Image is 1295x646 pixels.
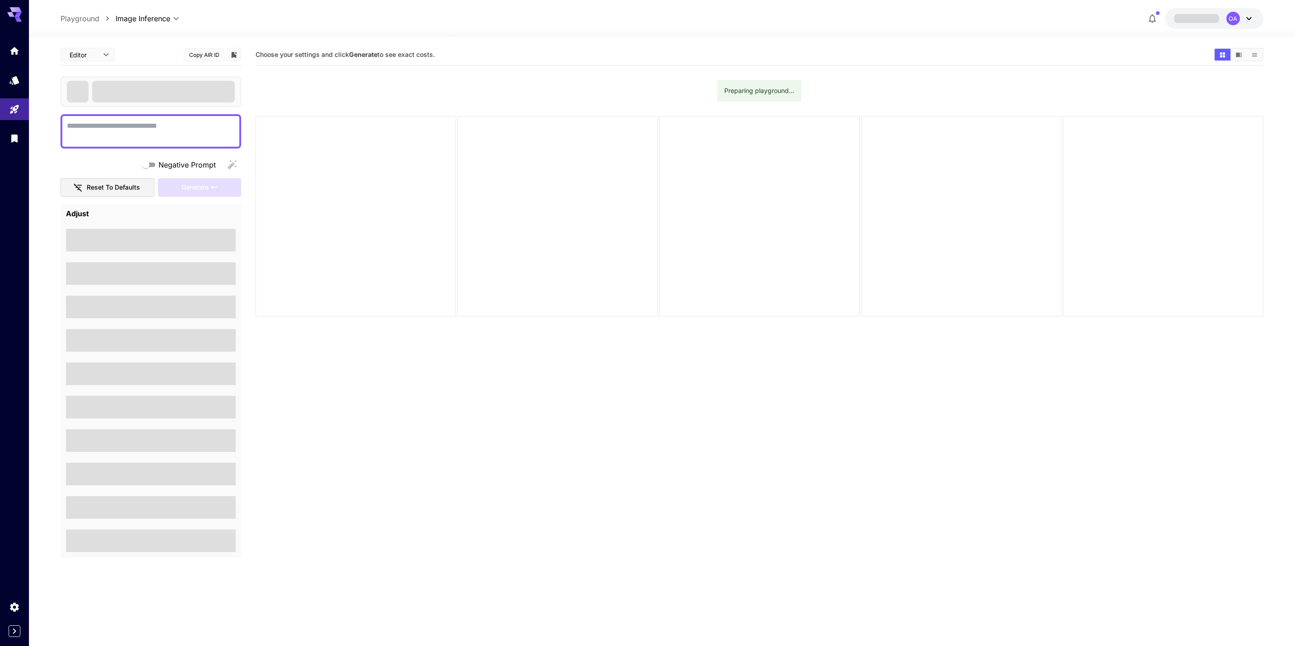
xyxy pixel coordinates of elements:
[1247,49,1262,60] button: Show media in list view
[184,48,224,61] button: Copy AIR ID
[158,178,241,197] div: Please fill the prompt
[9,45,20,56] div: Home
[9,625,20,637] button: Expand sidebar
[116,13,170,24] span: Image Inference
[61,13,116,24] nav: breadcrumb
[9,133,20,144] div: Library
[158,159,216,170] span: Negative Prompt
[256,51,435,58] span: Choose your settings and click to see exact costs.
[9,601,20,613] div: Settings
[230,49,238,60] button: Add to library
[1215,49,1230,60] button: Show media in grid view
[61,13,99,24] a: Playground
[349,51,377,58] b: Generate
[1231,49,1247,60] button: Show media in video view
[724,83,794,99] div: Preparing playground...
[1165,8,1263,29] button: OA
[1226,12,1240,25] div: OA
[9,74,20,86] div: Models
[1214,48,1263,61] div: Show media in grid viewShow media in video viewShow media in list view
[66,209,236,218] h4: Adjust
[70,50,98,60] span: Editor
[61,178,154,197] button: Reset to defaults
[9,104,20,115] div: Playground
